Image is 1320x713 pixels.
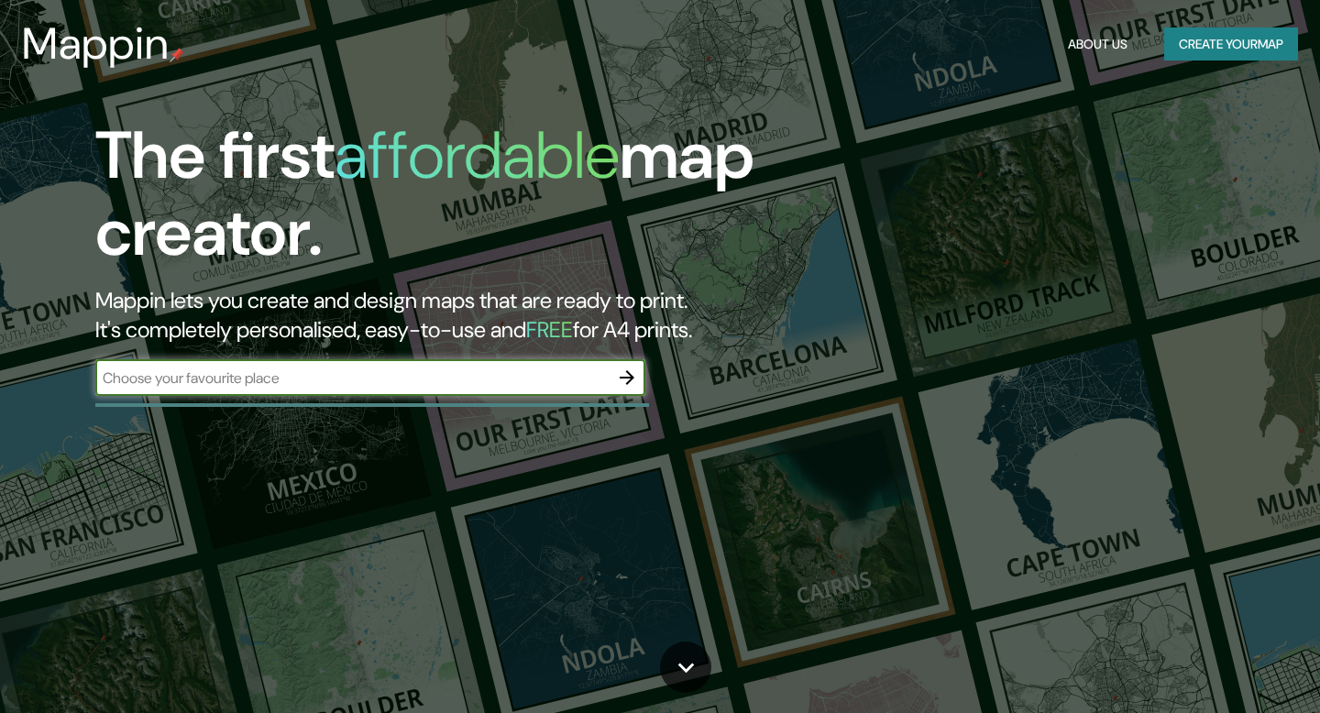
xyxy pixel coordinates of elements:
[170,48,184,62] img: mappin-pin
[95,117,755,286] h1: The first map creator.
[1061,27,1135,61] button: About Us
[22,18,170,70] h3: Mappin
[335,113,620,198] h1: affordable
[95,286,755,345] h2: Mappin lets you create and design maps that are ready to print. It's completely personalised, eas...
[95,367,609,389] input: Choose your favourite place
[1164,27,1298,61] button: Create yourmap
[526,315,573,344] h5: FREE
